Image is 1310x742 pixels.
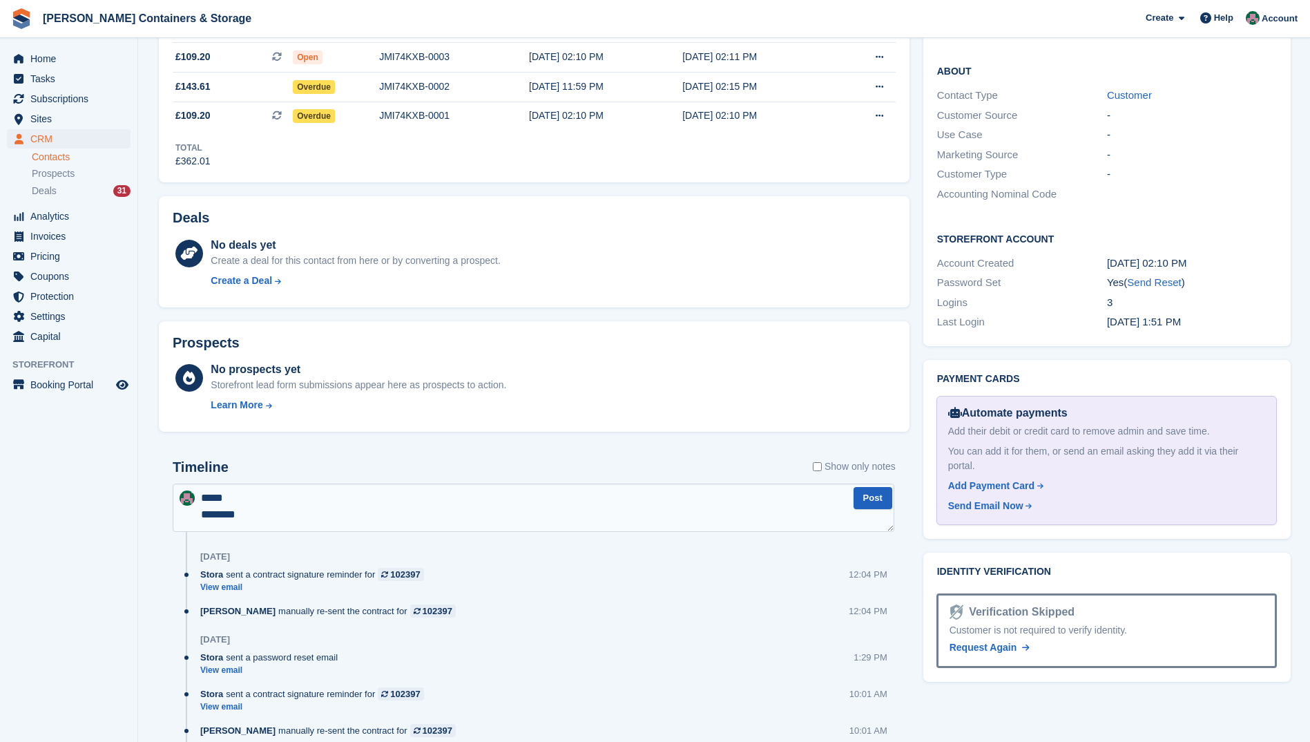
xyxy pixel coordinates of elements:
input: Show only notes [813,459,822,474]
span: Invoices [30,227,113,246]
div: 3 [1107,295,1277,311]
span: Stora [200,568,223,581]
h2: About [937,64,1277,77]
div: - [1107,167,1277,182]
span: Pricing [30,247,113,266]
div: [DATE] [200,634,230,645]
span: CRM [30,129,113,149]
span: Help [1214,11,1233,25]
div: - [1107,147,1277,163]
span: Prospects [32,167,75,180]
div: sent a password reset email [200,651,345,664]
a: Request Again [950,640,1030,655]
div: Send Email Now [948,499,1023,513]
a: Create a Deal [211,274,500,288]
a: [PERSON_NAME] Containers & Storage [37,7,257,30]
div: JMI74KXB-0002 [379,79,529,94]
a: Prospects [32,167,131,181]
div: [DATE] [200,551,230,562]
div: 10:01 AM [849,724,887,737]
div: - [1107,127,1277,143]
span: Subscriptions [30,89,113,108]
img: Identity Verification Ready [950,605,963,620]
time: 2025-09-22 12:51:10 UTC [1107,316,1181,327]
a: Send Reset [1127,276,1181,288]
div: Customer Source [937,108,1107,124]
a: View email [200,582,431,593]
div: Password Set [937,275,1107,291]
span: Coupons [30,267,113,286]
a: Add Payment Card [948,479,1260,493]
a: menu [7,129,131,149]
span: Protection [30,287,113,306]
div: [DATE] 02:10 PM [682,108,836,123]
div: [DATE] 02:15 PM [682,79,836,94]
span: Stora [200,687,223,701]
a: menu [7,49,131,68]
a: 102397 [378,687,423,701]
div: manually re-sent the contract for [200,605,463,618]
div: Last Login [937,314,1107,330]
div: sent a contract signature reminder for [200,568,431,581]
span: [PERSON_NAME] [200,605,276,618]
div: Customer is not required to verify identity. [950,623,1264,638]
span: Overdue [293,80,335,94]
a: menu [7,227,131,246]
div: Automate payments [948,405,1265,421]
div: £362.01 [175,154,211,169]
button: Post [854,487,892,510]
a: Deals 31 [32,184,131,198]
div: Add their debit or credit card to remove admin and save time. [948,424,1265,439]
div: No prospects yet [211,361,506,378]
h2: Storefront Account [937,231,1277,245]
a: menu [7,109,131,129]
span: £143.61 [175,79,211,94]
span: Overdue [293,109,335,123]
div: JMI74KXB-0003 [379,50,529,64]
span: Account [1262,12,1298,26]
h2: Deals [173,210,209,226]
span: [PERSON_NAME] [200,724,276,737]
a: 102397 [378,568,423,581]
div: Marketing Source [937,147,1107,163]
div: Create a Deal [211,274,272,288]
h2: Timeline [173,459,229,475]
div: 102397 [423,724,452,737]
div: 102397 [423,605,452,618]
div: Use Case [937,127,1107,143]
span: Analytics [30,207,113,226]
a: menu [7,287,131,306]
div: JMI74KXB-0001 [379,108,529,123]
span: Sites [30,109,113,129]
a: Preview store [114,377,131,393]
a: menu [7,327,131,346]
div: [DATE] 02:10 PM [529,108,682,123]
div: 12:04 PM [849,568,887,581]
div: Learn More [211,398,262,412]
div: Account Created [937,256,1107,272]
img: stora-icon-8386f47178a22dfd0bd8f6a31ec36ba5ce8667c1dd55bd0f319d3a0aa187defe.svg [11,8,32,29]
div: [DATE] 11:59 PM [529,79,682,94]
a: 102397 [410,605,456,618]
span: £109.20 [175,108,211,123]
div: manually re-sent the contract for [200,724,463,737]
a: menu [7,69,131,88]
h2: Prospects [173,335,240,351]
div: You can add it for them, or send an email asking they add it via their portal. [948,444,1265,473]
a: menu [7,207,131,226]
a: Contacts [32,151,131,164]
a: menu [7,247,131,266]
a: menu [7,89,131,108]
span: £109.20 [175,50,211,64]
a: View email [200,665,345,676]
span: Create [1146,11,1173,25]
span: Settings [30,307,113,326]
div: [DATE] 02:11 PM [682,50,836,64]
div: sent a contract signature reminder for [200,687,431,701]
div: Logins [937,295,1107,311]
div: 12:04 PM [849,605,887,618]
div: No deals yet [211,237,500,254]
a: menu [7,307,131,326]
span: Request Again [950,642,1017,653]
a: Customer [1107,89,1152,101]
